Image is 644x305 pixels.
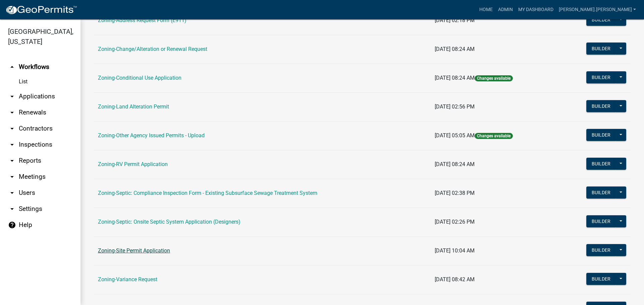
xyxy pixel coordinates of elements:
i: arrow_drop_down [8,92,16,100]
button: Builder [586,158,616,170]
a: Zoning-Septic: Compliance Inspection Form - Existing Subsurface Sewage Treatment System [98,190,317,196]
a: Zoning-Site Permit Application [98,247,170,254]
span: [DATE] 02:26 PM [435,219,475,225]
span: [DATE] 08:24 AM [435,161,475,167]
a: Zoning-Land Alteration Permit [98,103,169,110]
i: arrow_drop_down [8,205,16,213]
button: Builder [586,71,616,83]
span: [DATE] 08:24 AM [435,46,475,52]
a: Zoning-RV Permit Application [98,161,168,167]
button: Builder [586,244,616,256]
span: Changes available [475,75,513,81]
i: arrow_drop_down [8,108,16,117]
a: [PERSON_NAME].[PERSON_NAME] [556,3,639,16]
i: arrow_drop_up [8,63,16,71]
i: arrow_drop_down [8,157,16,165]
span: [DATE] 05:05 AM [435,132,475,139]
i: arrow_drop_down [8,125,16,133]
a: My Dashboard [516,3,556,16]
span: Changes available [475,133,513,139]
span: [DATE] 02:38 PM [435,190,475,196]
span: [DATE] 02:56 PM [435,103,475,110]
button: Builder [586,14,616,26]
a: Home [477,3,495,16]
span: [DATE] 08:24 AM [435,75,475,81]
button: Builder [586,215,616,227]
a: Zoning-Change/Alteration or Renewal Request [98,46,207,52]
span: [DATE] 10:04 AM [435,247,475,254]
i: help [8,221,16,229]
button: Builder [586,186,616,199]
span: [DATE] 08:42 AM [435,276,475,283]
a: Zoning-Other Agency Issued Permits - Upload [98,132,205,139]
a: Zoning-Variance Request [98,276,157,283]
i: arrow_drop_down [8,141,16,149]
a: Admin [495,3,516,16]
i: arrow_drop_down [8,189,16,197]
button: Builder [586,43,616,55]
span: [DATE] 02:18 PM [435,17,475,23]
a: Zoning-Conditional Use Application [98,75,181,81]
button: Builder [586,129,616,141]
button: Builder [586,273,616,285]
a: Zoning-Address Request Form (E911) [98,17,186,23]
a: Zoning-Septic: Onsite Septic System Application (Designers) [98,219,240,225]
button: Builder [586,100,616,112]
i: arrow_drop_down [8,173,16,181]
